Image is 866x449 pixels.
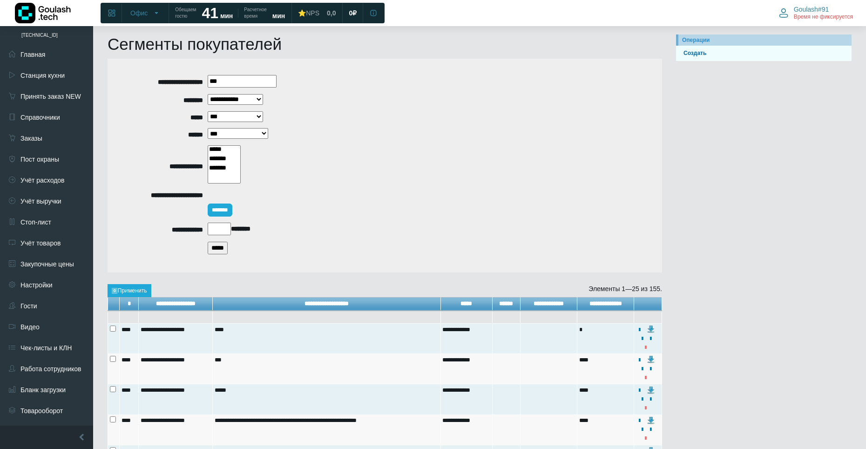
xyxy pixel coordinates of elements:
[130,9,148,17] span: Офис
[343,5,362,21] a: 0 ₽
[794,14,853,21] span: Время не фиксируется
[794,5,829,14] span: Goulash#91
[352,9,357,17] span: ₽
[306,9,319,17] span: NPS
[169,5,291,21] a: Обещаем гостю 41 мин Расчетное время мин
[680,49,848,58] a: Создать
[202,5,218,21] strong: 41
[244,7,266,20] span: Расчетное время
[773,3,859,23] button: Goulash#91 Время не фиксируется
[589,284,662,295] span: Элементы 1—25 из 155.
[292,5,341,21] a: ⭐NPS 0,0
[298,9,319,17] div: ⭐
[272,12,285,20] span: мин
[327,9,336,17] span: 0,0
[125,6,166,20] button: Офис
[682,36,848,44] div: Операции
[349,9,352,17] span: 0
[112,288,117,294] span: 0
[220,12,233,20] span: мин
[15,3,71,23] img: Логотип компании Goulash.tech
[175,7,196,20] span: Обещаем гостю
[108,34,662,54] h1: Сегменты покупателей
[108,284,151,297] button: 0Применить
